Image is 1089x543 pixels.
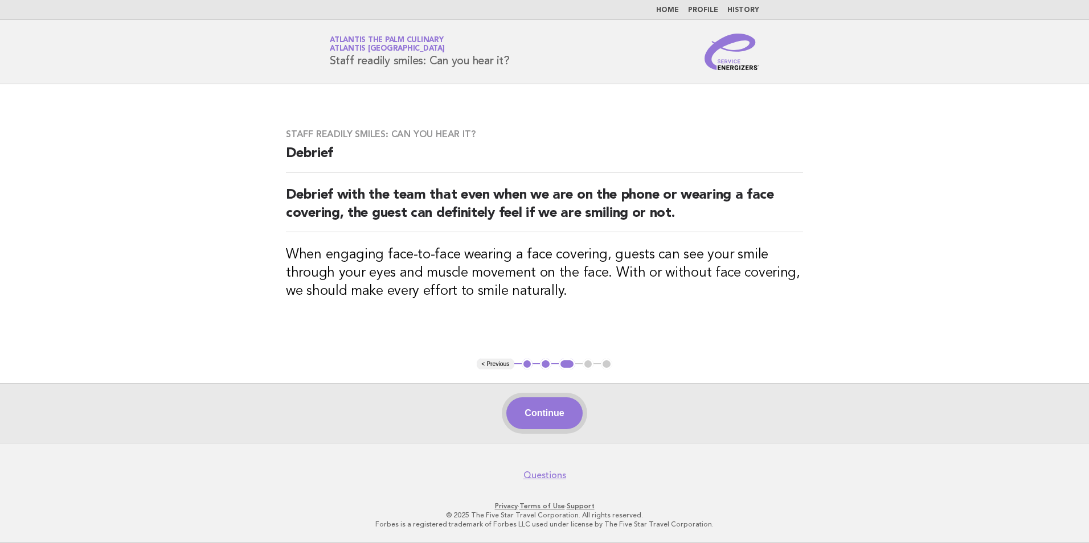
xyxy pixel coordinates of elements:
[495,502,518,510] a: Privacy
[506,397,582,429] button: Continue
[286,129,803,140] h3: Staff readily smiles: Can you hear it?
[519,502,565,510] a: Terms of Use
[559,359,575,370] button: 3
[567,502,595,510] a: Support
[727,7,759,14] a: History
[286,246,803,301] h3: When engaging face-to-face wearing a face covering, guests can see your smile through your eyes a...
[330,37,510,67] h1: Staff readily smiles: Can you hear it?
[705,34,759,70] img: Service Energizers
[196,501,893,511] p: · ·
[477,359,514,370] button: < Previous
[522,359,533,370] button: 1
[688,7,718,14] a: Profile
[286,186,803,232] h2: Debrief with the team that even when we are on the phone or wearing a face covering, the guest ca...
[330,36,445,52] a: Atlantis The Palm CulinaryAtlantis [GEOGRAPHIC_DATA]
[196,511,893,520] p: © 2025 The Five Star Travel Corporation. All rights reserved.
[523,470,566,481] a: Questions
[540,359,551,370] button: 2
[196,520,893,529] p: Forbes is a registered trademark of Forbes LLC used under license by The Five Star Travel Corpora...
[330,46,445,53] span: Atlantis [GEOGRAPHIC_DATA]
[656,7,679,14] a: Home
[286,145,803,172] h2: Debrief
